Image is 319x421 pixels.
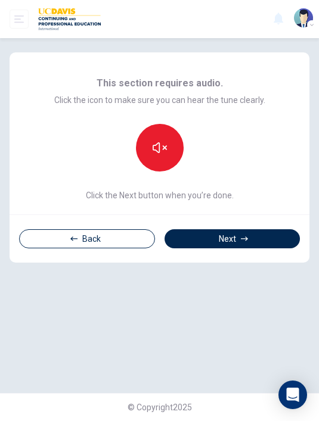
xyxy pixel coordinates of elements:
span: Click the Next button when you’re done. [54,191,265,200]
button: Back [19,229,155,248]
button: open mobile menu [10,10,29,29]
img: Profile picture [294,8,313,27]
span: © Copyright 2025 [128,400,192,414]
span: This section requires audio. [97,76,223,91]
img: UC Davis logo [38,7,101,31]
button: Next [165,229,300,248]
span: Click the icon to make sure you can hear the tune clearly. [54,95,265,105]
div: Open Intercom Messenger [278,381,307,409]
